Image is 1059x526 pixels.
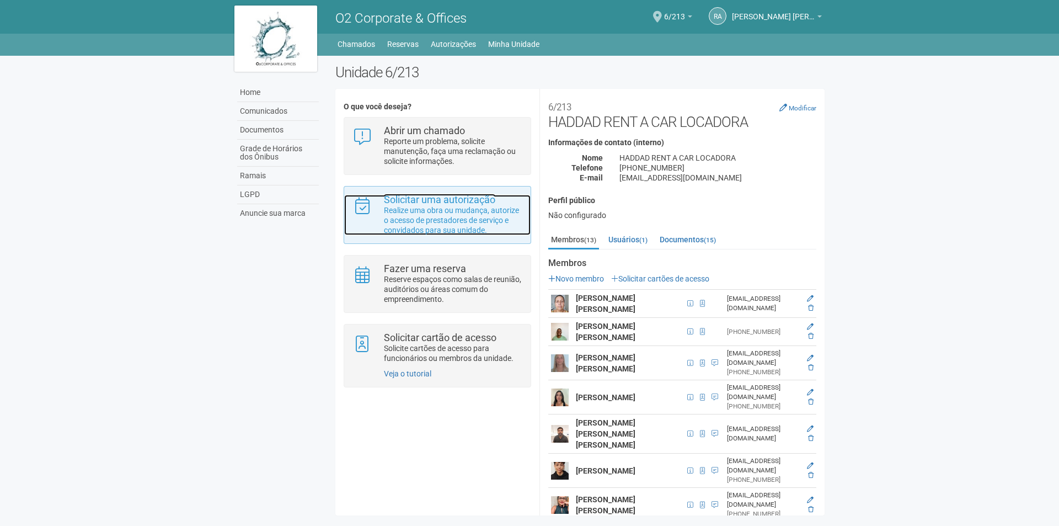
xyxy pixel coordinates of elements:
a: Membros(13) [548,231,599,249]
a: Anuncie sua marca [237,204,319,222]
strong: Nome [582,153,603,162]
a: Editar membro [807,496,814,504]
a: Excluir membro [808,364,814,371]
a: [PERSON_NAME] [PERSON_NAME] [732,14,822,23]
small: 6/213 [548,102,571,113]
strong: Fazer uma reserva [384,263,466,274]
a: Editar membro [807,462,814,470]
small: (15) [704,236,716,244]
a: Autorizações [431,36,476,52]
p: Solicite cartões de acesso para funcionários ou membros da unidade. [384,343,522,363]
a: Comunicados [237,102,319,121]
div: Não configurado [548,210,816,220]
a: 6/213 [664,14,692,23]
strong: [PERSON_NAME] [PERSON_NAME] [PERSON_NAME] [576,418,635,449]
span: 6/213 [664,2,685,21]
p: Reporte um problema, solicite manutenção, faça uma reclamação ou solicite informações. [384,136,522,166]
a: Veja o tutorial [384,369,431,378]
strong: Telefone [571,163,603,172]
a: Excluir membro [808,506,814,513]
a: Documentos [237,121,319,140]
a: LGPD [237,185,319,204]
a: Modificar [779,103,816,112]
div: [EMAIL_ADDRESS][DOMAIN_NAME] [727,294,799,313]
strong: Solicitar cartão de acesso [384,332,496,343]
strong: E-mail [580,173,603,182]
strong: Membros [548,258,816,268]
div: HADDAD RENT A CAR LOCADORA [611,153,825,163]
a: Editar membro [807,425,814,433]
div: [EMAIL_ADDRESS][DOMAIN_NAME] [727,349,799,368]
div: [PHONE_NUMBER] [727,509,799,519]
a: Minha Unidade [488,36,539,52]
strong: [PERSON_NAME] [PERSON_NAME] [576,294,635,314]
strong: [PERSON_NAME] [576,466,635,475]
a: Home [237,83,319,102]
strong: Abrir um chamado [384,125,465,136]
a: Excluir membro [808,398,814,406]
span: O2 Corporate & Offices [335,10,467,26]
img: logo.jpg [234,6,317,72]
p: Reserve espaços como salas de reunião, auditórios ou áreas comum do empreendimento. [384,274,522,304]
strong: Solicitar uma autorização [384,194,495,205]
div: [PHONE_NUMBER] [727,475,799,485]
a: Novo membro [548,274,604,283]
h2: HADDAD RENT A CAR LOCADORA [548,97,816,130]
div: [PHONE_NUMBER] [727,402,799,411]
div: [PHONE_NUMBER] [727,327,799,337]
a: Editar membro [807,295,814,302]
a: Abrir um chamado Reporte um problema, solicite manutenção, faça uma reclamação ou solicite inform... [352,126,522,166]
h2: Unidade 6/213 [335,64,825,81]
p: Realize uma obra ou mudança, autorize o acesso de prestadores de serviço e convidados para sua un... [384,205,522,235]
small: (13) [584,236,596,244]
a: Excluir membro [808,434,814,442]
div: [PHONE_NUMBER] [611,163,825,173]
img: user.png [551,425,569,443]
a: Grade de Horários dos Ônibus [237,140,319,167]
a: Excluir membro [808,332,814,340]
a: Documentos(15) [657,231,719,248]
img: user.png [551,323,569,341]
a: Solicitar cartão de acesso Solicite cartões de acesso para funcionários ou membros da unidade. [352,333,522,363]
small: (1) [639,236,648,244]
div: [EMAIL_ADDRESS][DOMAIN_NAME] [611,173,825,183]
a: Editar membro [807,354,814,362]
a: Editar membro [807,323,814,331]
img: user.png [551,389,569,406]
div: [EMAIL_ADDRESS][DOMAIN_NAME] [727,424,799,443]
strong: [PERSON_NAME] [576,393,635,402]
a: Excluir membro [808,304,814,312]
div: [EMAIL_ADDRESS][DOMAIN_NAME] [727,383,799,402]
strong: [PERSON_NAME] [PERSON_NAME] [576,495,635,515]
a: Fazer uma reserva Reserve espaços como salas de reunião, auditórios ou áreas comum do empreendime... [352,264,522,304]
small: Modificar [789,104,816,112]
h4: Perfil público [548,196,816,205]
img: user.png [551,462,569,480]
a: Solicitar cartões de acesso [611,274,709,283]
div: [PHONE_NUMBER] [727,368,799,377]
a: Chamados [338,36,375,52]
img: user.png [551,295,569,312]
a: Solicitar uma autorização Realize uma obra ou mudança, autorize o acesso de prestadores de serviç... [352,195,522,235]
a: Editar membro [807,389,814,396]
a: Reservas [387,36,419,52]
a: Usuários(1) [606,231,650,248]
img: user.png [551,496,569,514]
span: ROSANGELA APARECIDA SANTOS HADDAD [732,2,815,21]
img: user.png [551,354,569,372]
a: RA [709,7,726,25]
a: Excluir membro [808,471,814,479]
h4: O que você deseja? [344,103,531,111]
strong: [PERSON_NAME] [PERSON_NAME] [576,322,635,342]
div: [EMAIL_ADDRESS][DOMAIN_NAME] [727,491,799,509]
h4: Informações de contato (interno) [548,139,816,147]
a: Ramais [237,167,319,185]
strong: [PERSON_NAME] [PERSON_NAME] [576,353,635,373]
div: [EMAIL_ADDRESS][DOMAIN_NAME] [727,456,799,475]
